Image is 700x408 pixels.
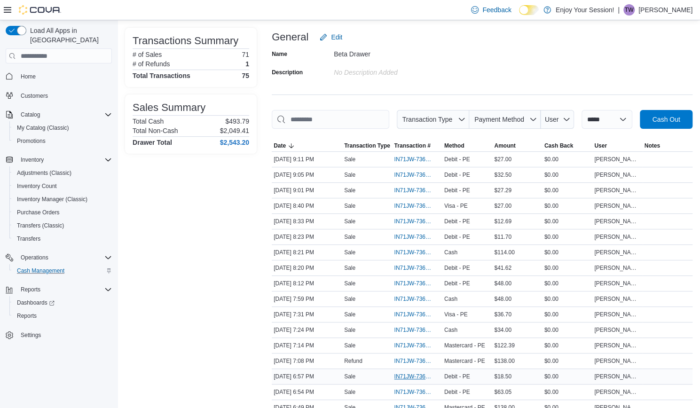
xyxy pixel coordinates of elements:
span: $27.00 [494,202,511,210]
span: IN71JW-7367066 [394,156,431,163]
span: IN71JW-7366748 [394,264,431,272]
span: Home [17,70,112,82]
span: Promotions [13,135,112,147]
span: $122.39 [494,342,514,349]
button: Home [2,69,116,83]
span: My Catalog (Classic) [13,122,112,133]
a: Inventory Manager (Classic) [13,194,91,205]
div: [DATE] 7:59 PM [272,293,342,305]
span: Inventory Manager (Classic) [17,196,87,203]
div: [DATE] 8:33 PM [272,216,342,227]
span: [PERSON_NAME] [594,280,640,287]
span: Purchase Orders [17,209,60,216]
button: Notes [643,140,692,151]
h4: Drawer Total [133,139,172,146]
span: User [545,116,559,123]
span: Transfers (Classic) [17,222,64,229]
p: [PERSON_NAME] [638,4,692,16]
a: Settings [17,330,45,341]
p: Sale [344,187,355,194]
a: Reports [13,310,40,322]
span: Dashboards [13,297,112,308]
span: Inventory [17,154,112,165]
button: Reports [2,283,116,296]
span: Dashboards [17,299,55,306]
a: My Catalog (Classic) [13,122,73,133]
span: IN71JW-7366309 [394,357,431,365]
span: $36.70 [494,311,511,318]
span: Reports [17,312,37,320]
span: IN71JW-7366236 [394,373,431,380]
label: Description [272,69,303,76]
div: [DATE] 9:05 PM [272,169,342,180]
span: Customers [21,92,48,100]
span: Visa - PE [444,311,468,318]
p: Sale [344,249,355,256]
span: $27.29 [494,187,511,194]
a: Cash Management [13,265,68,276]
h3: General [272,31,308,43]
button: Inventory Manager (Classic) [9,193,116,206]
span: IN71JW-7366689 [394,280,431,287]
button: Inventory [17,154,47,165]
a: Promotions [13,135,49,147]
span: Visa - PE [444,202,468,210]
span: $114.00 [494,249,514,256]
button: Settings [2,328,116,342]
span: Inventory Manager (Classic) [13,194,112,205]
span: My Catalog (Classic) [17,124,69,132]
span: [PERSON_NAME] [594,388,640,396]
p: Sale [344,373,355,380]
span: Cash [444,295,457,303]
div: $0.00 [543,293,592,305]
button: Transaction Type [342,140,392,151]
button: Reports [9,309,116,322]
div: [DATE] 7:31 PM [272,309,342,320]
span: Cash [444,326,457,334]
span: Cash Back [544,142,573,149]
button: My Catalog (Classic) [9,121,116,134]
span: Cash Management [17,267,64,275]
button: Promotions [9,134,116,148]
label: Name [272,50,287,58]
button: IN71JW-7366830 [394,216,440,227]
span: [PERSON_NAME] [594,171,640,179]
span: Debit - PE [444,264,470,272]
button: IN71JW-7366309 [394,355,440,367]
span: Transaction Type [402,116,452,123]
button: Transaction Type [397,110,469,129]
button: Transaction # [392,140,442,151]
h6: Total Cash [133,118,164,125]
span: $27.00 [494,156,511,163]
a: Inventory Count [13,180,61,192]
a: Dashboards [13,297,58,308]
span: [PERSON_NAME] [594,264,640,272]
div: [DATE] 7:14 PM [272,340,342,351]
div: [DATE] 8:21 PM [272,247,342,258]
div: [DATE] 8:23 PM [272,231,342,243]
div: $0.00 [543,355,592,367]
div: $0.00 [543,371,592,382]
img: Cova [19,5,61,15]
span: Mastercard - PE [444,342,485,349]
span: Inventory Count [13,180,112,192]
button: Customers [2,89,116,102]
a: Transfers [13,233,44,244]
span: Cash Management [13,265,112,276]
span: Home [21,73,36,80]
span: Purchase Orders [13,207,112,218]
span: IN71JW-7366830 [394,218,431,225]
p: Sale [344,233,355,241]
div: $0.00 [543,216,592,227]
p: Sale [344,264,355,272]
a: Transfers (Classic) [13,220,68,231]
p: $2,049.41 [220,127,249,134]
div: No Description added [334,65,460,76]
h4: 75 [242,72,249,79]
button: IN71JW-7366689 [394,278,440,289]
p: $493.79 [225,118,249,125]
div: $0.00 [543,309,592,320]
div: [DATE] 8:12 PM [272,278,342,289]
button: IN71JW-7366208 [394,386,440,398]
span: Cash [444,249,457,256]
